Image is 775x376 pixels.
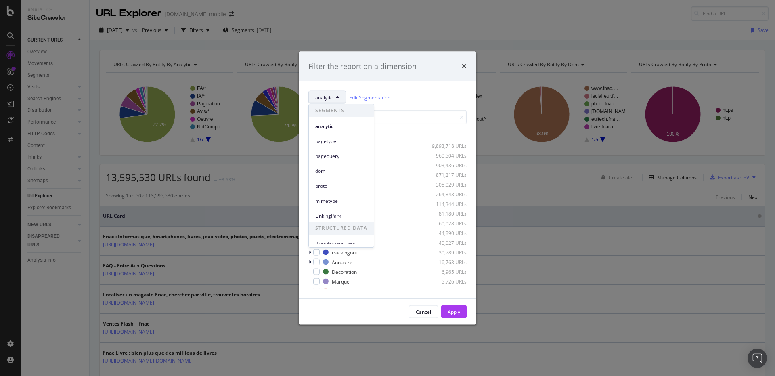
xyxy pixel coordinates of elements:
[409,305,438,318] button: Cancel
[299,51,476,325] div: modal
[315,183,367,190] span: proto
[308,61,417,71] div: Filter the report on a dimension
[427,229,467,236] div: 44,890 URLs
[427,181,467,188] div: 305,029 URLs
[315,212,367,220] span: LinkingPark
[462,61,467,71] div: times
[427,171,467,178] div: 871,217 URLs
[427,278,467,285] div: 5,726 URLs
[315,197,367,205] span: mimetype
[427,268,467,275] div: 6,965 URLs
[349,93,390,101] a: Edit Segmentation
[427,258,467,265] div: 16,763 URLs
[427,239,467,246] div: 40,027 URLs
[427,220,467,227] div: 60,028 URLs
[309,222,374,235] span: STRUCTURED DATA
[332,249,357,256] div: trackingout
[332,278,350,285] div: Marque
[748,349,767,368] div: Open Intercom Messenger
[448,308,460,315] div: Apply
[308,91,346,104] button: analytic
[332,268,357,275] div: Decoration
[308,110,467,124] input: Search
[315,94,333,101] span: analytic
[315,123,367,130] span: analytic
[315,138,367,145] span: pagetype
[427,288,467,294] div: 1,398 URLs
[427,152,467,159] div: 960,504 URLs
[427,191,467,197] div: 264,843 URLs
[332,258,352,265] div: Annuaire
[309,104,374,117] span: SEGMENTS
[308,131,467,138] div: Select all data available
[332,288,346,294] div: others
[427,142,467,149] div: 9,893,718 URLs
[315,153,367,160] span: pagequery
[315,240,367,248] span: Breadcrumb Tree
[427,200,467,207] div: 114,344 URLs
[427,210,467,217] div: 81,180 URLs
[441,305,467,318] button: Apply
[315,168,367,175] span: dom
[416,308,431,315] div: Cancel
[427,249,467,256] div: 30,789 URLs
[427,162,467,168] div: 903,436 URLs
